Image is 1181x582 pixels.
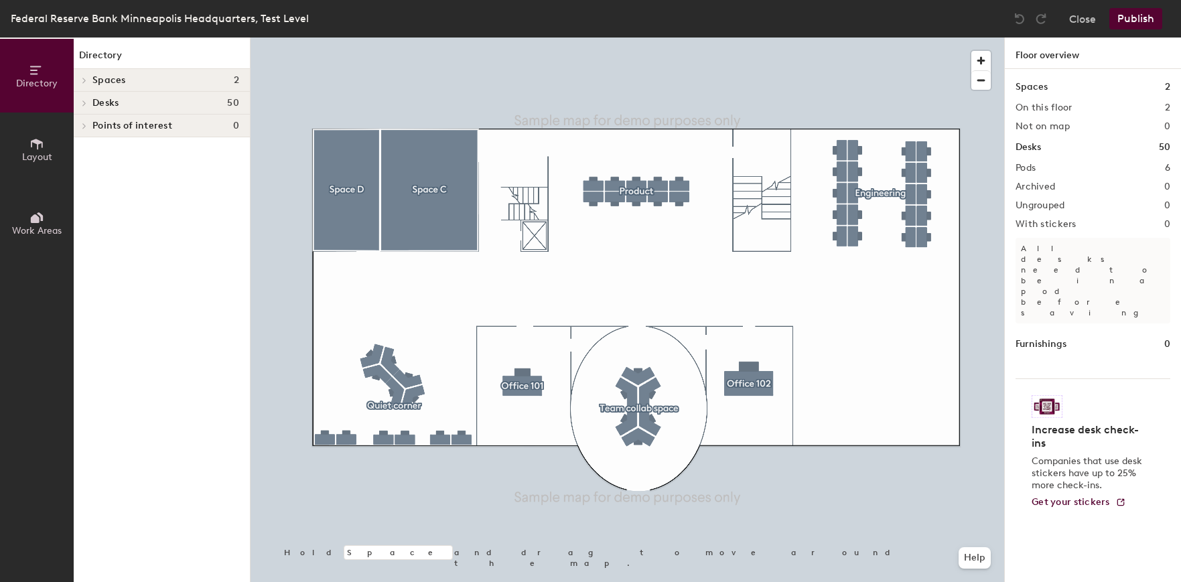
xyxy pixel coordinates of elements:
[1016,238,1170,323] p: All desks need to be in a pod before saving
[1032,455,1146,492] p: Companies that use desk stickers have up to 25% more check-ins.
[1016,337,1066,352] h1: Furnishings
[1013,12,1026,25] img: Undo
[1016,163,1036,173] h2: Pods
[1016,80,1048,94] h1: Spaces
[16,78,58,89] span: Directory
[1165,102,1170,113] h2: 2
[1032,497,1126,508] a: Get your stickers
[1164,219,1170,230] h2: 0
[1165,163,1170,173] h2: 6
[92,121,172,131] span: Points of interest
[227,98,239,108] span: 50
[74,48,250,69] h1: Directory
[1016,200,1065,211] h2: Ungrouped
[1164,200,1170,211] h2: 0
[1069,8,1096,29] button: Close
[959,547,991,569] button: Help
[12,225,62,236] span: Work Areas
[92,75,126,86] span: Spaces
[1016,181,1055,192] h2: Archived
[1164,181,1170,192] h2: 0
[11,10,309,27] div: Federal Reserve Bank Minneapolis Headquarters, Test Level
[1016,140,1041,155] h1: Desks
[1016,121,1070,132] h2: Not on map
[1165,80,1170,94] h1: 2
[234,75,239,86] span: 2
[1016,219,1076,230] h2: With stickers
[22,151,52,163] span: Layout
[1034,12,1048,25] img: Redo
[1032,395,1062,418] img: Sticker logo
[1005,38,1181,69] h1: Floor overview
[1159,140,1170,155] h1: 50
[92,98,119,108] span: Desks
[1032,496,1110,508] span: Get your stickers
[1032,423,1146,450] h4: Increase desk check-ins
[1164,337,1170,352] h1: 0
[233,121,239,131] span: 0
[1016,102,1072,113] h2: On this floor
[1109,8,1162,29] button: Publish
[1164,121,1170,132] h2: 0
